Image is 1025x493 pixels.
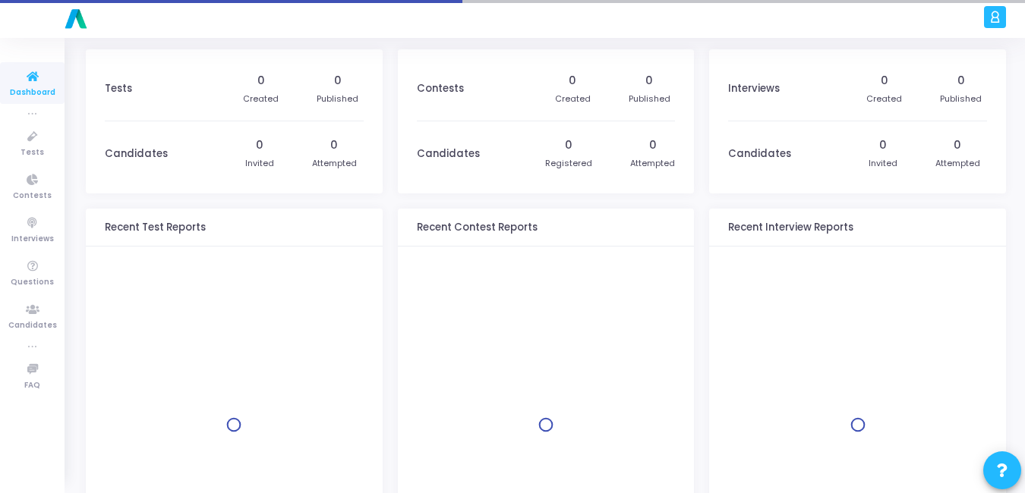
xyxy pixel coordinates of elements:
[257,73,265,89] div: 0
[10,86,55,99] span: Dashboard
[957,73,965,89] div: 0
[645,73,653,89] div: 0
[869,157,897,170] div: Invited
[555,93,591,105] div: Created
[24,379,40,392] span: FAQ
[330,137,338,153] div: 0
[417,148,480,160] h3: Candidates
[940,93,982,105] div: Published
[8,319,57,332] span: Candidates
[417,83,464,95] h3: Contests
[105,83,132,95] h3: Tests
[545,157,592,170] div: Registered
[569,73,576,89] div: 0
[105,221,206,234] h3: Recent Test Reports
[728,221,853,234] h3: Recent Interview Reports
[11,233,54,246] span: Interviews
[866,93,902,105] div: Created
[11,276,54,289] span: Questions
[881,73,888,89] div: 0
[243,93,279,105] div: Created
[417,221,538,234] h3: Recent Contest Reports
[13,190,52,203] span: Contests
[256,137,263,153] div: 0
[565,137,572,153] div: 0
[334,73,342,89] div: 0
[630,157,675,170] div: Attempted
[935,157,980,170] div: Attempted
[312,157,357,170] div: Attempted
[245,157,274,170] div: Invited
[61,4,91,34] img: logo
[879,137,887,153] div: 0
[728,83,780,95] h3: Interviews
[629,93,670,105] div: Published
[954,137,961,153] div: 0
[317,93,358,105] div: Published
[105,148,168,160] h3: Candidates
[728,148,791,160] h3: Candidates
[649,137,657,153] div: 0
[20,146,44,159] span: Tests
